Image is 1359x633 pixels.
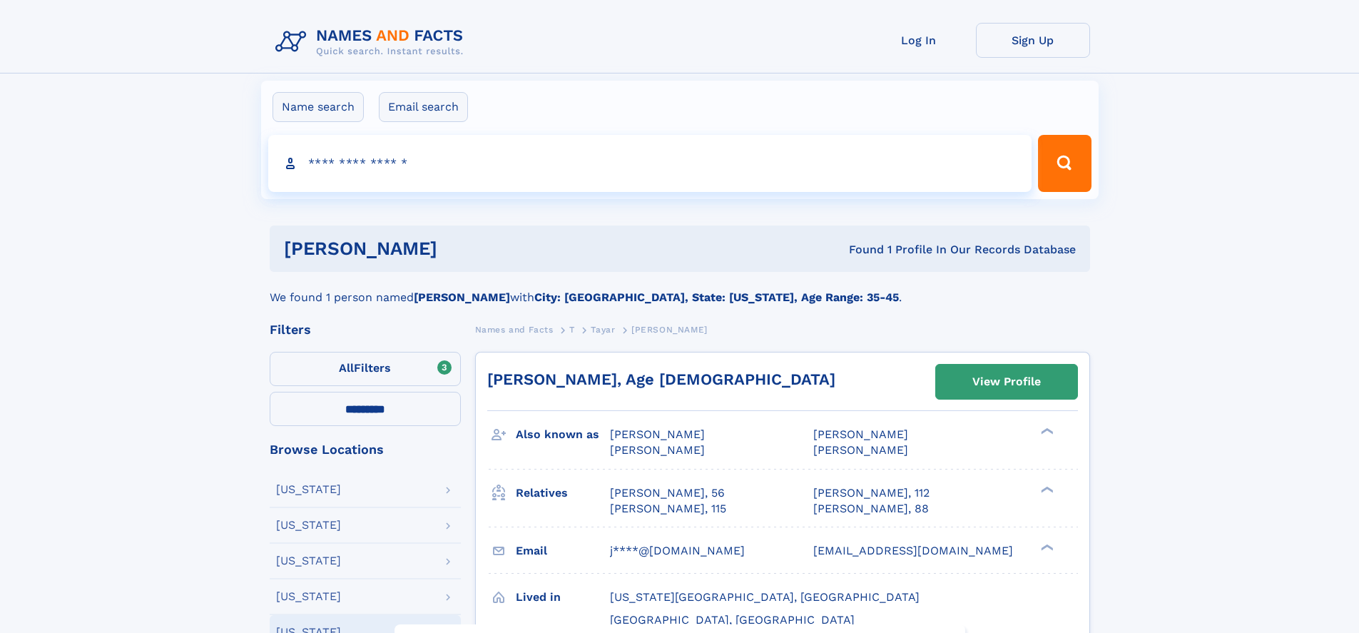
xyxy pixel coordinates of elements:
[276,520,341,531] div: [US_STATE]
[569,320,575,338] a: T
[273,92,364,122] label: Name search
[268,135,1032,192] input: search input
[276,555,341,567] div: [US_STATE]
[276,484,341,495] div: [US_STATE]
[569,325,575,335] span: T
[972,365,1041,398] div: View Profile
[813,485,930,501] a: [PERSON_NAME], 112
[591,320,615,338] a: Tayar
[270,443,461,456] div: Browse Locations
[516,539,610,563] h3: Email
[516,422,610,447] h3: Also known as
[339,361,354,375] span: All
[475,320,554,338] a: Names and Facts
[284,240,643,258] h1: [PERSON_NAME]
[591,325,615,335] span: Tayar
[516,481,610,505] h3: Relatives
[813,544,1013,557] span: [EMAIL_ADDRESS][DOMAIN_NAME]
[610,613,855,627] span: [GEOGRAPHIC_DATA], [GEOGRAPHIC_DATA]
[487,370,835,388] a: [PERSON_NAME], Age [DEMOGRAPHIC_DATA]
[813,443,908,457] span: [PERSON_NAME]
[379,92,468,122] label: Email search
[270,323,461,336] div: Filters
[276,591,341,602] div: [US_STATE]
[936,365,1077,399] a: View Profile
[862,23,976,58] a: Log In
[610,485,725,501] a: [PERSON_NAME], 56
[976,23,1090,58] a: Sign Up
[270,272,1090,306] div: We found 1 person named with .
[270,352,461,386] label: Filters
[1037,485,1054,494] div: ❯
[414,290,510,304] b: [PERSON_NAME]
[1038,135,1091,192] button: Search Button
[813,501,929,517] a: [PERSON_NAME], 88
[643,242,1076,258] div: Found 1 Profile In Our Records Database
[1037,427,1054,436] div: ❯
[813,427,908,441] span: [PERSON_NAME]
[1037,542,1054,552] div: ❯
[610,443,705,457] span: [PERSON_NAME]
[631,325,708,335] span: [PERSON_NAME]
[270,23,475,61] img: Logo Names and Facts
[534,290,899,304] b: City: [GEOGRAPHIC_DATA], State: [US_STATE], Age Range: 35-45
[516,585,610,609] h3: Lived in
[610,501,726,517] a: [PERSON_NAME], 115
[610,590,920,604] span: [US_STATE][GEOGRAPHIC_DATA], [GEOGRAPHIC_DATA]
[610,427,705,441] span: [PERSON_NAME]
